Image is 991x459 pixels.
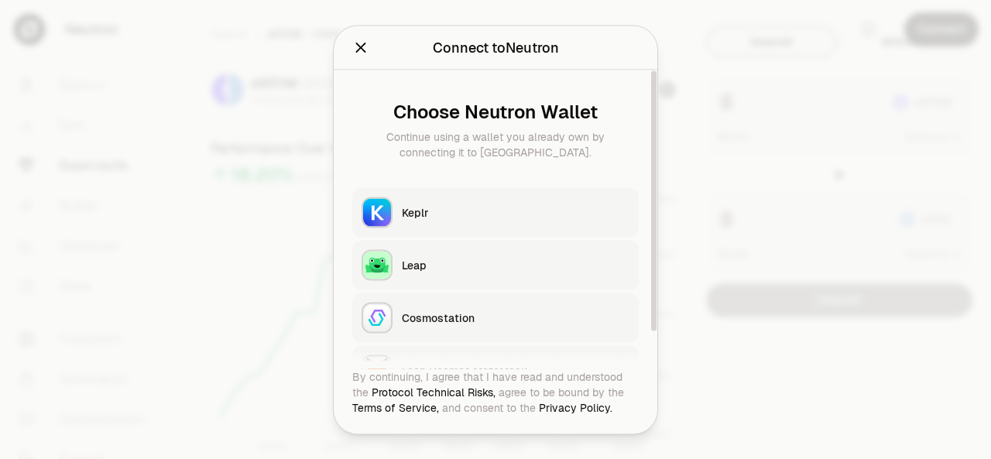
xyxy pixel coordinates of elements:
[352,187,639,237] button: KeplrKeplr
[402,257,629,272] div: Leap
[352,345,639,395] button: Leap Cosmos MetaMaskLeap Cosmos MetaMask
[352,36,369,58] button: Close
[365,128,626,159] div: Continue using a wallet you already own by connecting it to [GEOGRAPHIC_DATA].
[352,240,639,289] button: LeapLeap
[365,101,626,122] div: Choose Neutron Wallet
[363,198,391,226] img: Keplr
[352,400,439,414] a: Terms of Service,
[539,400,612,414] a: Privacy Policy.
[402,204,629,220] div: Keplr
[402,362,629,378] div: Leap Cosmos MetaMask
[352,368,639,415] div: By continuing, I agree that I have read and understood the agree to be bound by the and consent t...
[363,303,391,331] img: Cosmostation
[402,310,629,325] div: Cosmostation
[363,251,391,279] img: Leap
[352,293,639,342] button: CosmostationCosmostation
[433,36,559,58] div: Connect to Neutron
[363,356,391,384] img: Leap Cosmos MetaMask
[372,385,495,399] a: Protocol Technical Risks,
